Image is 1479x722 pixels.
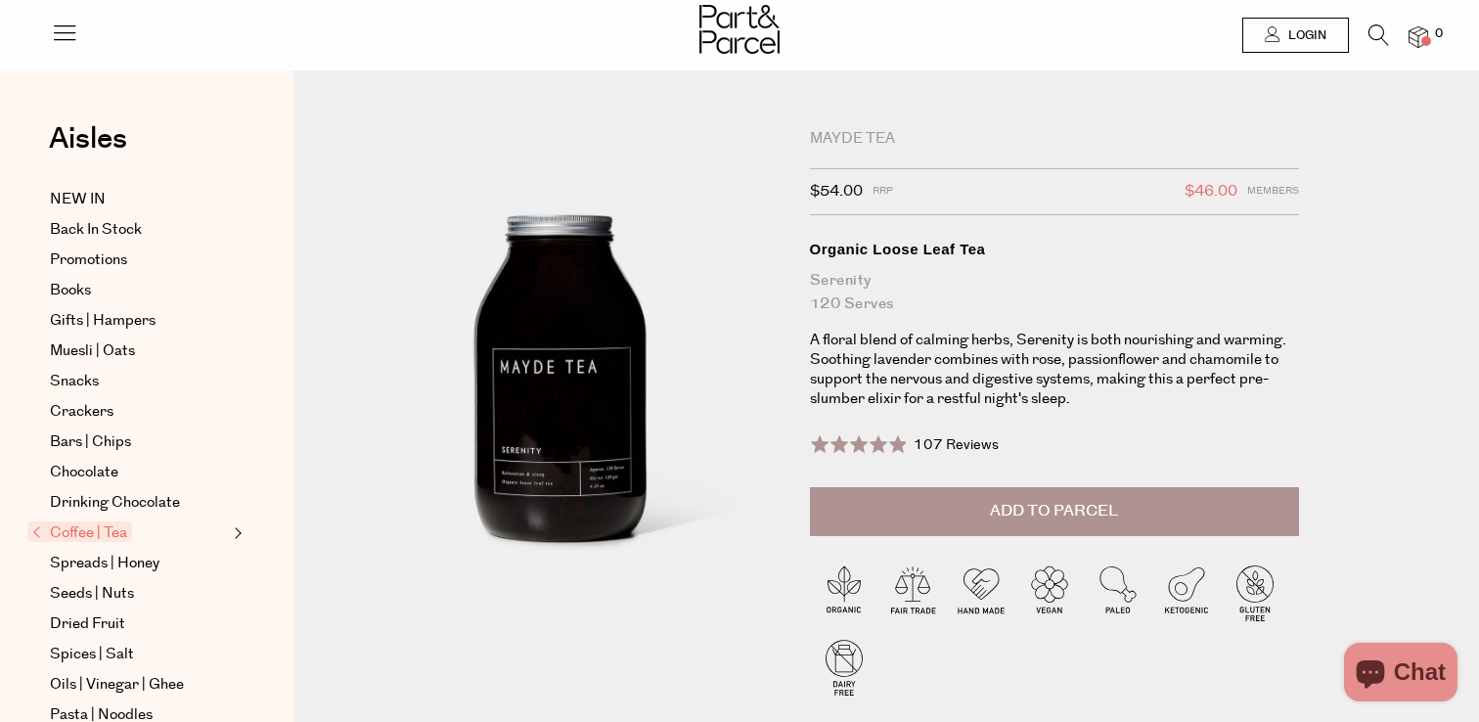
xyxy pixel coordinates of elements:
span: 0 [1430,25,1448,43]
span: $54.00 [810,179,863,204]
span: Snacks [50,370,99,393]
img: P_P-ICONS-Live_Bec_V11_Gluten_Free.svg [1221,559,1289,627]
div: Serenity 120 Serves [810,269,1299,316]
a: Books [50,279,228,302]
img: P_P-ICONS-Live_Bec_V11_Organic.svg [810,559,878,627]
span: Add to Parcel [990,500,1118,522]
span: Chocolate [50,461,118,484]
a: Back In Stock [50,218,228,242]
span: Bars | Chips [50,430,131,454]
span: Muesli | Oats [50,339,135,363]
img: P_P-ICONS-Live_Bec_V11_Paleo.svg [1084,559,1152,627]
a: Snacks [50,370,228,393]
span: Login [1283,27,1326,44]
a: Dried Fruit [50,612,228,636]
a: Bars | Chips [50,430,228,454]
span: Promotions [50,248,127,272]
a: Oils | Vinegar | Ghee [50,673,228,697]
span: $46.00 [1185,179,1237,204]
span: Coffee | Tea [27,521,132,542]
span: Dried Fruit [50,612,125,636]
a: Promotions [50,248,228,272]
a: Spices | Salt [50,643,228,666]
a: NEW IN [50,188,228,211]
span: NEW IN [50,188,106,211]
a: Chocolate [50,461,228,484]
a: Login [1242,18,1349,53]
span: Spices | Salt [50,643,134,666]
img: P_P-ICONS-Live_Bec_V11_Dairy_Free.svg [810,633,878,701]
span: 107 Reviews [914,435,999,455]
img: Part&Parcel [699,5,780,54]
span: RRP [873,179,893,204]
img: P_P-ICONS-Live_Bec_V11_Fair_Trade.svg [878,559,947,627]
span: Back In Stock [50,218,142,242]
img: P_P-ICONS-Live_Bec_V11_Handmade.svg [947,559,1015,627]
span: Drinking Chocolate [50,491,180,515]
img: P_P-ICONS-Live_Bec_V11_Ketogenic.svg [1152,559,1221,627]
button: Expand/Collapse Coffee | Tea [229,521,243,545]
a: Aisles [49,124,127,173]
span: Spreads | Honey [50,552,159,575]
span: Members [1247,179,1299,204]
span: Oils | Vinegar | Ghee [50,673,184,697]
span: Gifts | Hampers [50,309,156,333]
span: Crackers [50,400,113,424]
inbox-online-store-chat: Shopify online store chat [1338,643,1463,706]
a: Crackers [50,400,228,424]
div: Organic Loose Leaf Tea [810,240,1299,259]
a: Spreads | Honey [50,552,228,575]
span: Aisles [49,117,127,160]
a: Muesli | Oats [50,339,228,363]
span: Books [50,279,91,302]
a: Drinking Chocolate [50,491,228,515]
p: A floral blend of calming herbs, Serenity is both nourishing and warming. Soothing lavender combi... [810,331,1299,409]
a: Coffee | Tea [32,521,228,545]
img: Organic Loose Leaf Tea [352,129,781,635]
span: Seeds | Nuts [50,582,134,606]
a: Gifts | Hampers [50,309,228,333]
a: Seeds | Nuts [50,582,228,606]
div: Mayde Tea [810,129,1299,149]
img: P_P-ICONS-Live_Bec_V11_Vegan.svg [1015,559,1084,627]
a: 0 [1409,26,1428,47]
button: Add to Parcel [810,487,1299,536]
